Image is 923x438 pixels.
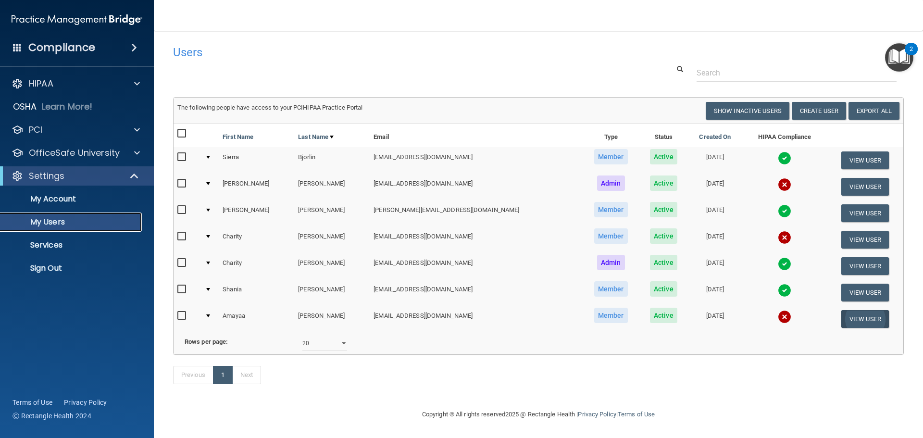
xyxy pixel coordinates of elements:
td: [DATE] [688,306,743,332]
a: Terms of Use [12,398,52,407]
td: [PERSON_NAME] [294,306,370,332]
img: tick.e7d51cea.svg [778,204,791,218]
img: tick.e7d51cea.svg [778,284,791,297]
span: Active [650,255,677,270]
a: Privacy Policy [578,411,616,418]
a: Last Name [298,131,334,143]
td: [PERSON_NAME] [219,174,294,200]
td: [PERSON_NAME] [294,174,370,200]
p: Services [6,240,137,250]
p: My Account [6,194,137,204]
td: [DATE] [688,174,743,200]
b: Rows per page: [185,338,228,345]
td: Shania [219,279,294,306]
span: Admin [597,175,625,191]
button: Open Resource Center, 2 new notifications [885,43,913,72]
span: Active [650,228,677,244]
span: Member [594,281,628,297]
p: Learn More! [42,101,93,113]
td: [EMAIL_ADDRESS][DOMAIN_NAME] [370,226,582,253]
span: Member [594,308,628,323]
button: View User [841,231,889,249]
td: [DATE] [688,200,743,226]
td: [PERSON_NAME] [294,226,370,253]
div: 2 [910,49,913,62]
h4: Compliance [28,41,95,54]
img: cross.ca9f0e7f.svg [778,178,791,191]
span: Active [650,149,677,164]
p: My Users [6,217,137,227]
span: Member [594,149,628,164]
a: First Name [223,131,253,143]
td: [DATE] [688,279,743,306]
span: Ⓒ Rectangle Health 2024 [12,411,91,421]
th: Status [639,124,688,147]
a: Settings [12,170,139,182]
td: Bjorlin [294,147,370,174]
td: [DATE] [688,147,743,174]
img: cross.ca9f0e7f.svg [778,310,791,324]
button: View User [841,257,889,275]
td: Charity [219,226,294,253]
span: Active [650,308,677,323]
h4: Users [173,46,593,59]
span: Active [650,281,677,297]
span: Member [594,228,628,244]
button: Create User [792,102,846,120]
th: Type [582,124,639,147]
td: [PERSON_NAME] [219,200,294,226]
th: HIPAA Compliance [742,124,826,147]
td: [EMAIL_ADDRESS][DOMAIN_NAME] [370,147,582,174]
a: Next [232,366,261,384]
td: [EMAIL_ADDRESS][DOMAIN_NAME] [370,279,582,306]
td: [DATE] [688,253,743,279]
a: Previous [173,366,213,384]
img: tick.e7d51cea.svg [778,151,791,165]
span: Active [650,175,677,191]
a: PCI [12,124,140,136]
img: cross.ca9f0e7f.svg [778,231,791,244]
a: Export All [848,102,899,120]
span: Admin [597,255,625,270]
img: PMB logo [12,10,142,29]
p: PCI [29,124,42,136]
td: [PERSON_NAME] [294,253,370,279]
td: [PERSON_NAME] [294,279,370,306]
button: View User [841,284,889,301]
button: View User [841,151,889,169]
p: OSHA [13,101,37,113]
a: Terms of Use [618,411,655,418]
img: tick.e7d51cea.svg [778,257,791,271]
div: Copyright © All rights reserved 2025 @ Rectangle Health | | [363,399,714,430]
span: Member [594,202,628,217]
button: Show Inactive Users [706,102,789,120]
td: Sierra [219,147,294,174]
td: [EMAIL_ADDRESS][DOMAIN_NAME] [370,174,582,200]
td: [DATE] [688,226,743,253]
a: HIPAA [12,78,140,89]
p: HIPAA [29,78,53,89]
td: [PERSON_NAME] [294,200,370,226]
a: Created On [699,131,731,143]
td: Amayaa [219,306,294,332]
span: The following people have access to your PCIHIPAA Practice Portal [177,104,363,111]
button: View User [841,178,889,196]
button: View User [841,204,889,222]
td: [EMAIL_ADDRESS][DOMAIN_NAME] [370,306,582,332]
span: Active [650,202,677,217]
a: Privacy Policy [64,398,107,407]
th: Email [370,124,582,147]
p: OfficeSafe University [29,147,120,159]
a: OfficeSafe University [12,147,140,159]
iframe: Drift Widget Chat Controller [757,370,911,408]
p: Sign Out [6,263,137,273]
td: [PERSON_NAME][EMAIL_ADDRESS][DOMAIN_NAME] [370,200,582,226]
p: Settings [29,170,64,182]
td: Charity [219,253,294,279]
input: Search [697,64,897,82]
td: [EMAIL_ADDRESS][DOMAIN_NAME] [370,253,582,279]
a: 1 [213,366,233,384]
button: View User [841,310,889,328]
